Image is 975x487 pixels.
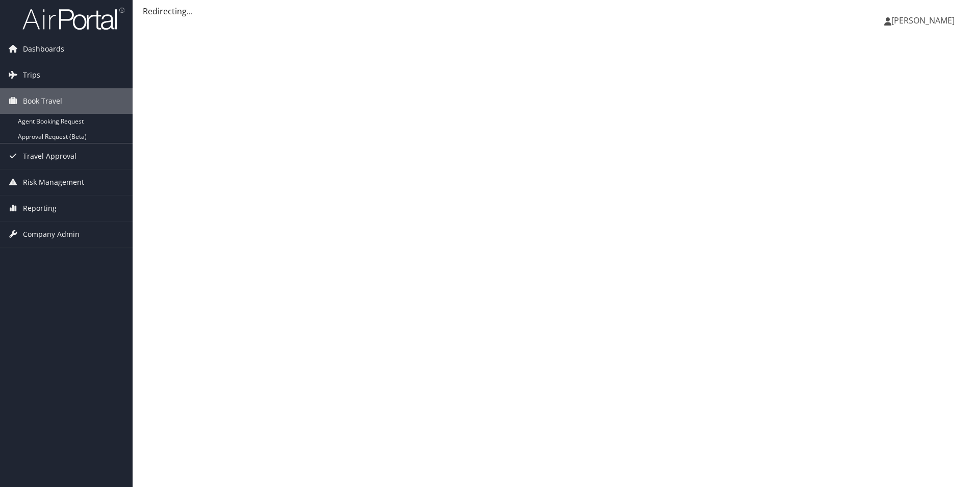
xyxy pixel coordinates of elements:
span: [PERSON_NAME] [891,15,955,26]
div: Redirecting... [143,5,965,17]
span: Dashboards [23,36,64,62]
span: Book Travel [23,88,62,114]
a: [PERSON_NAME] [884,5,965,36]
span: Risk Management [23,169,84,195]
span: Company Admin [23,222,80,247]
span: Travel Approval [23,143,76,169]
img: airportal-logo.png [22,7,124,31]
span: Reporting [23,196,57,221]
span: Trips [23,62,40,88]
